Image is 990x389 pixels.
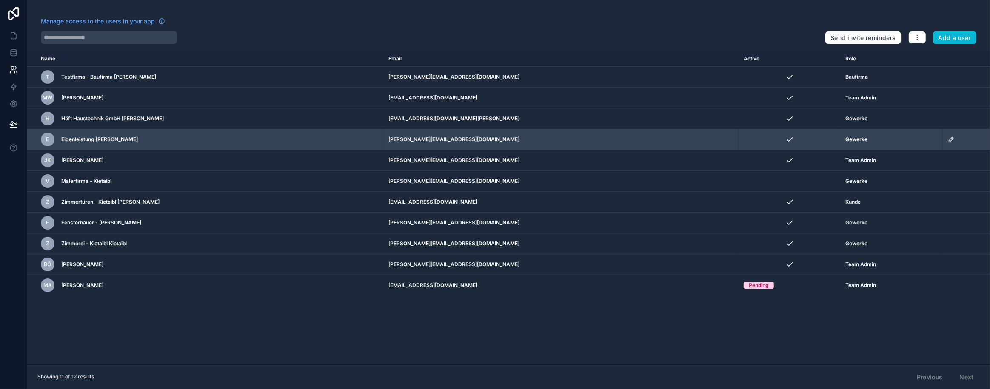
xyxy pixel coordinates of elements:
[845,240,867,247] span: Gewerke
[825,31,901,45] button: Send invite reminders
[61,261,103,268] span: [PERSON_NAME]
[46,199,49,205] span: Z
[840,51,943,67] th: Role
[41,17,155,26] span: Manage access to the users in your app
[845,261,876,268] span: Team Admin
[845,157,876,164] span: Team Admin
[41,17,165,26] a: Manage access to the users in your app
[845,136,867,143] span: Gewerke
[845,199,861,205] span: Kunde
[44,261,51,268] span: BÖ
[845,115,867,122] span: Gewerke
[383,192,739,213] td: [EMAIL_ADDRESS][DOMAIN_NAME]
[61,94,103,101] span: [PERSON_NAME]
[46,74,49,80] span: T
[46,115,50,122] span: H
[61,115,164,122] span: Höft Haustechnik GmbH [PERSON_NAME]
[845,219,867,226] span: Gewerke
[845,74,868,80] span: Baufirma
[43,94,53,101] span: MW
[845,282,876,289] span: Team Admin
[61,240,127,247] span: Zimmerei - Kietaibl Kietaibl
[61,74,156,80] span: Testfirma - Baufirma [PERSON_NAME]
[61,219,141,226] span: Fensterbauer - [PERSON_NAME]
[383,171,739,192] td: [PERSON_NAME][EMAIL_ADDRESS][DOMAIN_NAME]
[383,129,739,150] td: [PERSON_NAME][EMAIL_ADDRESS][DOMAIN_NAME]
[61,178,111,185] span: Malerfirma - Kietaibl
[61,157,103,164] span: [PERSON_NAME]
[27,51,990,364] div: scrollable content
[383,275,739,296] td: [EMAIL_ADDRESS][DOMAIN_NAME]
[739,51,840,67] th: Active
[61,136,138,143] span: Eigenleistung [PERSON_NAME]
[46,219,49,226] span: F
[383,254,739,275] td: [PERSON_NAME][EMAIL_ADDRESS][DOMAIN_NAME]
[933,31,977,45] button: Add a user
[383,233,739,254] td: [PERSON_NAME][EMAIL_ADDRESS][DOMAIN_NAME]
[27,51,383,67] th: Name
[749,282,769,289] div: Pending
[383,108,739,129] td: [EMAIL_ADDRESS][DOMAIN_NAME][PERSON_NAME]
[61,282,103,289] span: [PERSON_NAME]
[45,157,51,164] span: JK
[46,136,49,143] span: E
[46,240,49,247] span: Z
[383,51,739,67] th: Email
[383,67,739,88] td: [PERSON_NAME][EMAIL_ADDRESS][DOMAIN_NAME]
[383,213,739,233] td: [PERSON_NAME][EMAIL_ADDRESS][DOMAIN_NAME]
[46,178,50,185] span: M
[43,282,52,289] span: MA
[383,150,739,171] td: [PERSON_NAME][EMAIL_ADDRESS][DOMAIN_NAME]
[845,94,876,101] span: Team Admin
[845,178,867,185] span: Gewerke
[383,88,739,108] td: [EMAIL_ADDRESS][DOMAIN_NAME]
[37,373,94,380] span: Showing 11 of 12 results
[61,199,160,205] span: Zimmertüren - Kietaibl [PERSON_NAME]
